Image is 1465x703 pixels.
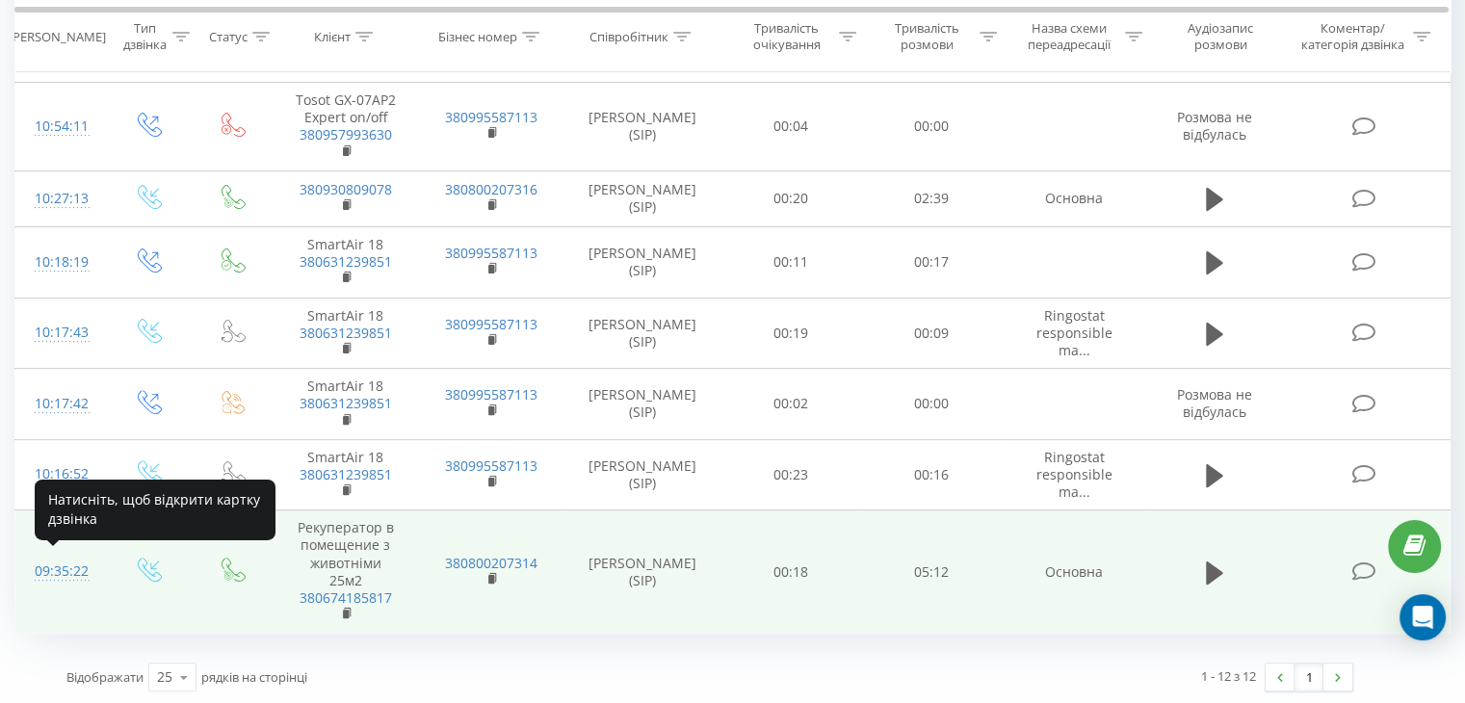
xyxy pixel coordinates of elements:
[314,28,351,44] div: Клієнт
[445,180,537,198] a: 380800207316
[35,385,86,423] div: 10:17:42
[861,439,1001,510] td: 00:16
[564,298,721,369] td: [PERSON_NAME] (SIP)
[273,439,418,510] td: SmartAir 18
[300,125,392,143] a: 380957993630
[721,298,861,369] td: 00:19
[157,667,172,687] div: 25
[9,28,106,44] div: [PERSON_NAME]
[1001,170,1146,226] td: Основна
[445,108,537,126] a: 380995587113
[564,439,721,510] td: [PERSON_NAME] (SIP)
[564,170,721,226] td: [PERSON_NAME] (SIP)
[739,20,835,53] div: Тривалість очікування
[445,385,537,404] a: 380995587113
[35,314,86,351] div: 10:17:43
[721,439,861,510] td: 00:23
[564,227,721,299] td: [PERSON_NAME] (SIP)
[861,510,1001,634] td: 05:12
[861,227,1001,299] td: 00:17
[1036,306,1112,359] span: Ringostat responsible ma...
[66,668,144,686] span: Відображати
[1201,666,1256,686] div: 1 - 12 з 12
[273,369,418,440] td: SmartAir 18
[1001,510,1146,634] td: Основна
[35,180,86,218] div: 10:27:13
[1295,20,1408,53] div: Коментар/категорія дзвінка
[878,20,975,53] div: Тривалість розмови
[861,83,1001,171] td: 00:00
[445,244,537,262] a: 380995587113
[861,369,1001,440] td: 00:00
[273,510,418,634] td: Рекуператор в помещение з животніми 25м2
[300,252,392,271] a: 380631239851
[35,456,86,493] div: 10:16:52
[721,510,861,634] td: 00:18
[300,180,392,198] a: 380930809078
[589,28,668,44] div: Співробітник
[1177,108,1252,143] span: Розмова не відбулась
[1177,385,1252,421] span: Розмова не відбулась
[121,20,167,53] div: Тип дзвінка
[564,369,721,440] td: [PERSON_NAME] (SIP)
[273,227,418,299] td: SmartAir 18
[721,83,861,171] td: 00:04
[721,227,861,299] td: 00:11
[564,83,721,171] td: [PERSON_NAME] (SIP)
[1295,664,1323,690] a: 1
[564,510,721,634] td: [PERSON_NAME] (SIP)
[201,668,307,686] span: рядків на сторінці
[35,108,86,145] div: 10:54:11
[300,324,392,342] a: 380631239851
[273,83,418,171] td: Tosot GX-07AP2 Expert on/off
[721,369,861,440] td: 00:02
[35,553,86,590] div: 09:35:22
[1019,20,1120,53] div: Назва схеми переадресації
[445,315,537,333] a: 380995587113
[721,170,861,226] td: 00:20
[300,394,392,412] a: 380631239851
[273,298,418,369] td: SmartAir 18
[445,554,537,572] a: 380800207314
[300,465,392,483] a: 380631239851
[1164,20,1277,53] div: Аудіозапис розмови
[300,588,392,607] a: 380674185817
[438,28,517,44] div: Бізнес номер
[445,456,537,475] a: 380995587113
[861,170,1001,226] td: 02:39
[209,28,248,44] div: Статус
[35,244,86,281] div: 10:18:19
[1036,448,1112,501] span: Ringostat responsible ma...
[861,298,1001,369] td: 00:09
[35,479,275,539] div: Натисніть, щоб відкрити картку дзвінка
[1400,594,1446,640] div: Open Intercom Messenger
